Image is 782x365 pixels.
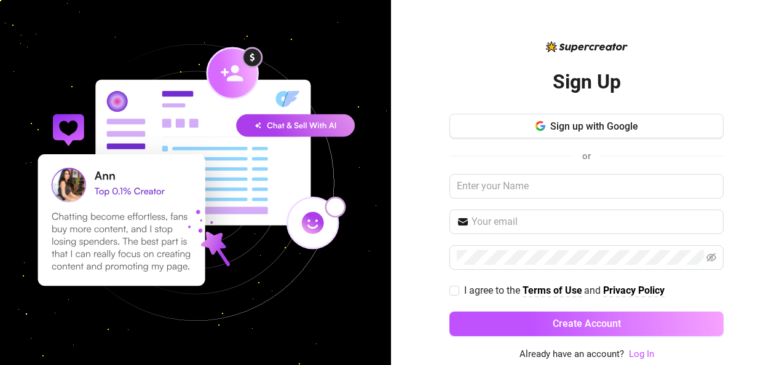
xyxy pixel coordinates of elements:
[629,347,654,362] a: Log In
[553,69,621,95] h2: Sign Up
[706,253,716,262] span: eye-invisible
[449,312,724,336] button: Create Account
[550,120,638,132] span: Sign up with Google
[464,285,523,296] span: I agree to the
[472,214,716,229] input: Your email
[553,318,621,329] span: Create Account
[523,285,582,296] strong: Terms of Use
[449,114,724,138] button: Sign up with Google
[546,41,628,52] img: logo-BBDzfeDw.svg
[519,347,624,362] span: Already have an account?
[629,348,654,359] a: Log In
[449,174,724,198] input: Enter your Name
[582,151,591,162] span: or
[584,285,603,296] span: and
[603,285,665,296] strong: Privacy Policy
[523,285,582,297] a: Terms of Use
[603,285,665,297] a: Privacy Policy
